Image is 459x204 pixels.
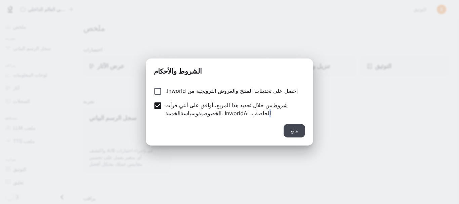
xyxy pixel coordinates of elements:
[198,110,221,117] a: الخصوصية
[284,124,305,137] button: يتابع
[180,110,198,117] font: وسياسة
[165,87,298,94] font: احصل على تحديثات المنتج والعروض الترويجية من Inworld.
[165,102,273,109] font: من خلال تحديد هذا المربع، أوافق على أنني قرأت
[291,128,298,133] font: يتابع
[154,67,202,75] font: الشروط والأحكام
[221,110,271,117] font: الخاصة بـ InworldAI .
